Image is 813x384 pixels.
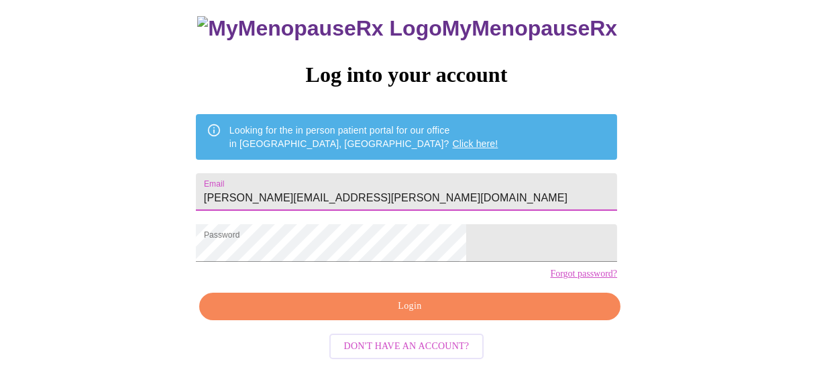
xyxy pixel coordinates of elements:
a: Click here! [453,138,498,149]
span: Login [215,298,605,315]
div: Looking for the in person patient portal for our office in [GEOGRAPHIC_DATA], [GEOGRAPHIC_DATA]? [229,118,498,156]
button: Login [199,293,620,320]
h3: Log into your account [196,62,617,87]
h3: MyMenopauseRx [197,16,617,41]
a: Forgot password? [550,269,617,279]
span: Don't have an account? [344,338,470,355]
button: Don't have an account? [329,334,484,360]
img: MyMenopauseRx Logo [197,16,441,41]
a: Don't have an account? [326,340,488,351]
